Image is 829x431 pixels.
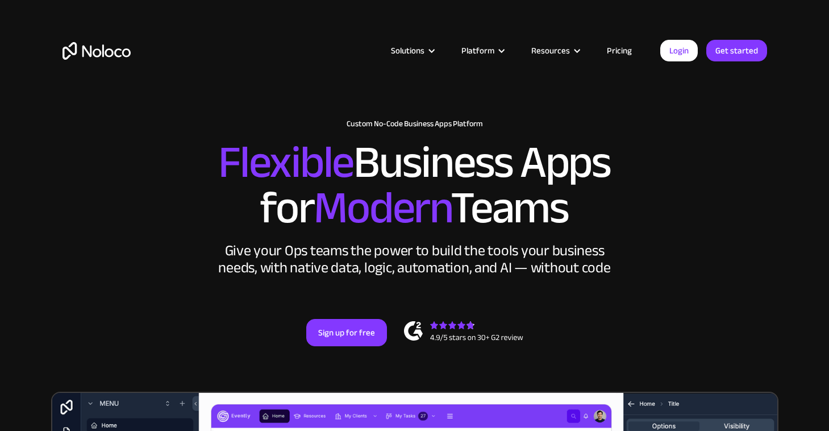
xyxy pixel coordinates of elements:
[447,43,517,58] div: Platform
[517,43,593,58] div: Resources
[218,120,353,205] span: Flexible
[314,165,451,250] span: Modern
[63,119,767,129] h1: Custom No-Code Business Apps Platform
[391,43,424,58] div: Solutions
[63,140,767,231] h2: Business Apps for Teams
[706,40,767,61] a: Get started
[531,43,570,58] div: Resources
[63,42,131,60] a: home
[660,40,698,61] a: Login
[593,43,646,58] a: Pricing
[461,43,494,58] div: Platform
[377,43,447,58] div: Solutions
[306,319,387,346] a: Sign up for free
[216,242,614,276] div: Give your Ops teams the power to build the tools your business needs, with native data, logic, au...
